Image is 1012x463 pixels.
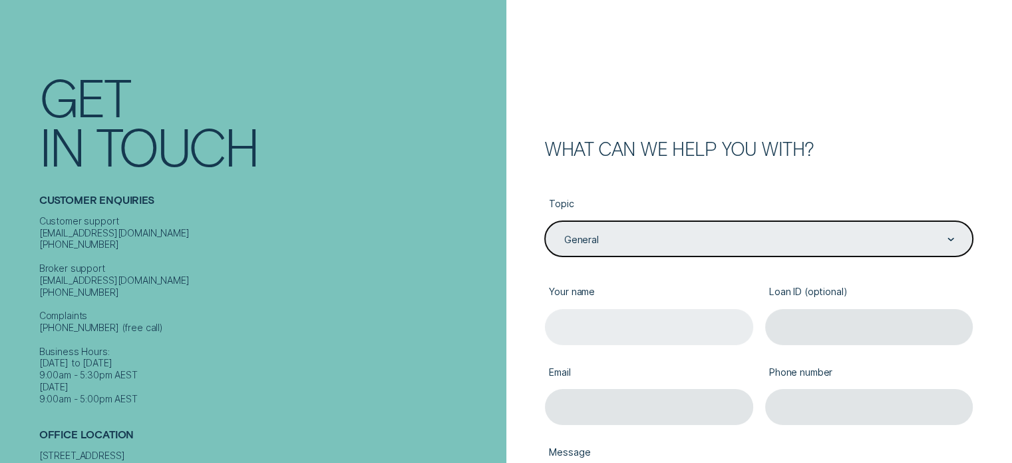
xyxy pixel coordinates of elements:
[39,71,130,121] div: Get
[545,276,753,309] label: Your name
[39,215,500,405] div: Customer support [EMAIL_ADDRESS][DOMAIN_NAME] [PHONE_NUMBER] Broker support [EMAIL_ADDRESS][DOMAI...
[545,189,973,221] label: Topic
[39,450,500,462] div: [STREET_ADDRESS]
[39,194,500,215] h2: Customer Enquiries
[545,140,973,157] h2: What can we help you with?
[765,276,973,309] label: Loan ID (optional)
[39,428,500,450] h2: Office Location
[96,121,257,170] div: Touch
[39,121,84,170] div: In
[39,71,500,171] h1: Get In Touch
[765,356,973,389] label: Phone number
[564,234,599,246] div: General
[545,356,753,389] label: Email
